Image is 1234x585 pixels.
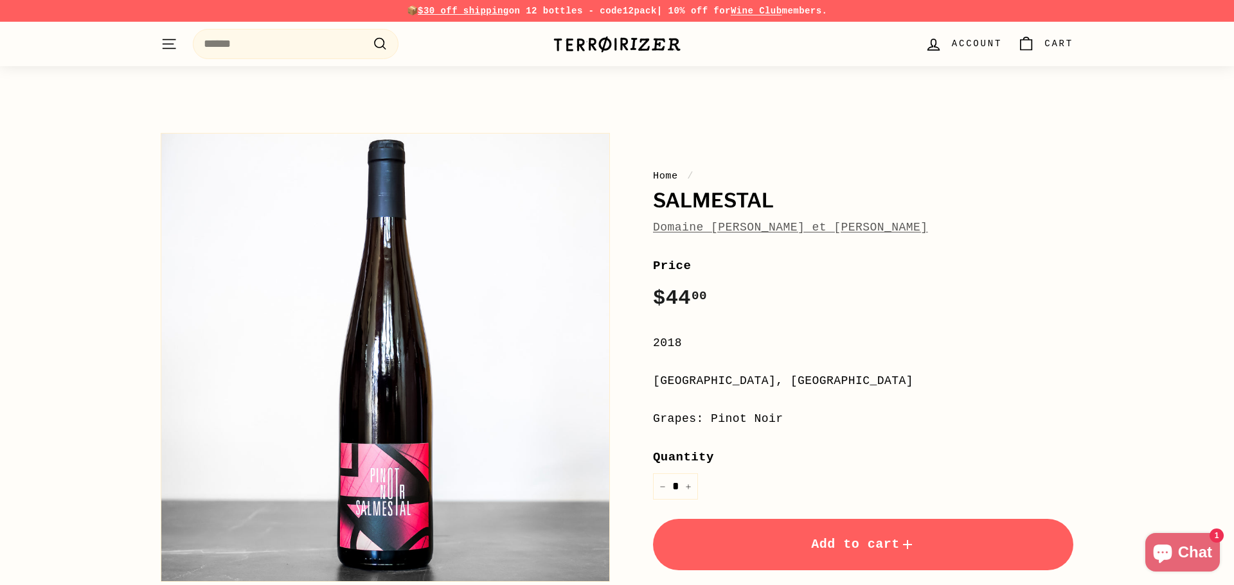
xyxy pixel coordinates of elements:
[917,25,1010,63] a: Account
[653,473,698,500] input: quantity
[653,221,928,234] a: Domaine [PERSON_NAME] et [PERSON_NAME]
[653,170,678,182] a: Home
[952,37,1002,51] span: Account
[653,286,707,310] span: $44
[418,6,509,16] span: $30 off shipping
[653,519,1073,570] button: Add to cart
[161,4,1073,18] p: 📦 on 12 bottles - code | 10% off for members.
[653,334,1073,353] div: 2018
[1010,25,1081,63] a: Cart
[653,168,1073,184] nav: breadcrumbs
[811,537,915,552] span: Add to cart
[1044,37,1073,51] span: Cart
[653,473,672,500] button: Reduce item quantity by one
[679,473,698,500] button: Increase item quantity by one
[653,410,1073,428] div: Grapes: Pinot Noir
[623,6,657,16] strong: 12pack
[653,190,1073,212] h1: Salmestal
[731,6,782,16] a: Wine Club
[692,289,707,303] sup: 00
[1141,533,1224,575] inbox-online-store-chat: Shopify online store chat
[653,372,1073,390] div: [GEOGRAPHIC_DATA], [GEOGRAPHIC_DATA]
[653,448,1073,467] label: Quantity
[684,170,697,182] span: /
[653,256,1073,275] label: Price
